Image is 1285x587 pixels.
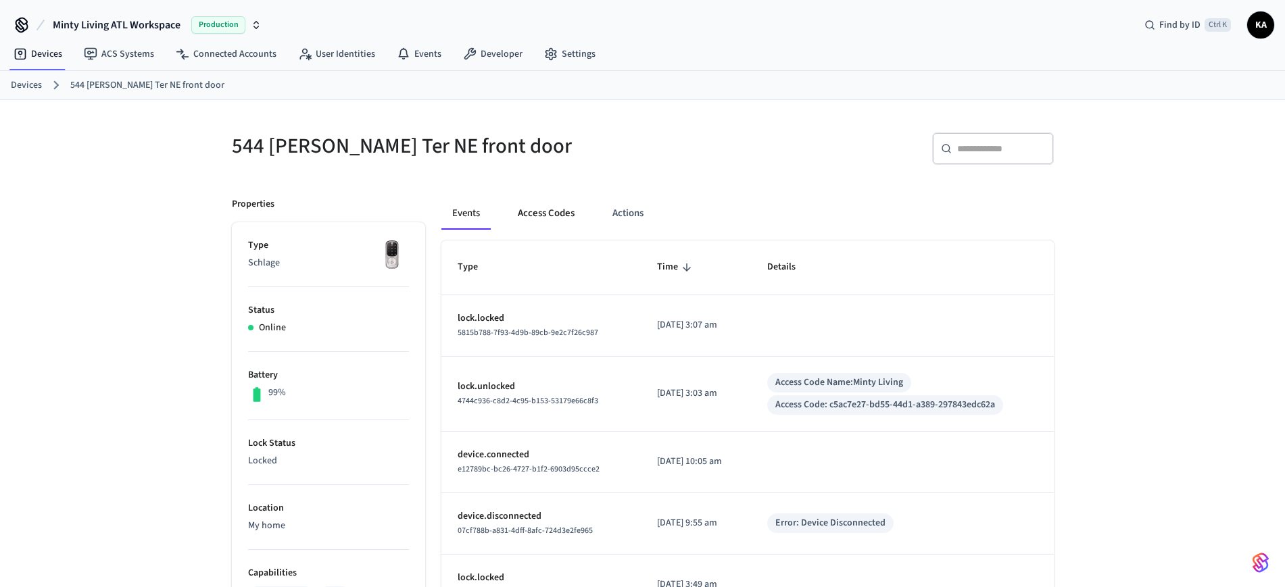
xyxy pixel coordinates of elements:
[507,197,585,230] button: Access Codes
[248,256,409,270] p: Schlage
[248,519,409,533] p: My home
[458,395,598,407] span: 4744c936-c8d2-4c95-b153-53179e66c8f3
[657,386,734,401] p: [DATE] 3:03 am
[1134,13,1242,37] div: Find by IDCtrl K
[1247,11,1274,39] button: KA
[248,303,409,317] p: Status
[248,454,409,468] p: Locked
[165,42,287,66] a: Connected Accounts
[248,436,409,451] p: Lock Status
[73,42,165,66] a: ACS Systems
[248,566,409,580] p: Capabilities
[386,42,452,66] a: Events
[1159,18,1201,32] span: Find by ID
[657,516,734,530] p: [DATE] 9:55 am
[775,516,886,530] div: Error: Device Disconnected
[458,463,600,475] span: e12789bc-bc26-4727-b1f2-6903d95ccce2
[3,42,73,66] a: Devices
[441,197,491,230] button: Events
[53,17,180,33] span: Minty Living ATL Workspace
[441,197,1054,230] div: ant example
[767,257,813,278] span: Details
[232,132,635,160] h5: 544 [PERSON_NAME] Ter NE front door
[1205,18,1231,32] span: Ctrl K
[70,78,224,93] a: 544 [PERSON_NAME] Ter NE front door
[248,368,409,382] p: Battery
[191,16,245,34] span: Production
[775,376,903,390] div: Access Code Name: Minty Living
[248,238,409,253] p: Type
[458,525,593,536] span: 07cf788b-a831-4dff-8afc-724d3e2fe965
[458,509,625,524] p: device.disconnected
[458,311,625,326] p: lock.locked
[259,321,286,335] p: Online
[458,380,625,394] p: lock.unlocked
[1253,552,1269,573] img: SeamLogoGradient.69752ec5.svg
[458,257,495,278] span: Type
[458,448,625,462] p: device.connected
[657,455,734,469] p: [DATE] 10:05 am
[268,386,286,400] p: 99%
[602,197,654,230] button: Actions
[1248,13,1273,37] span: KA
[375,238,409,272] img: Yale Assure Touchscreen Wifi Smart Lock, Satin Nickel, Front
[458,327,598,338] span: 5815b788-7f93-4d9b-89cb-9e2c7f26c987
[11,78,42,93] a: Devices
[458,571,625,585] p: lock.locked
[657,257,696,278] span: Time
[533,42,606,66] a: Settings
[232,197,274,211] p: Properties
[248,501,409,515] p: Location
[775,398,995,412] div: Access Code: c5ac7e27-bd55-44d1-a389-297843edc62a
[452,42,533,66] a: Developer
[287,42,386,66] a: User Identities
[657,318,734,332] p: [DATE] 3:07 am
